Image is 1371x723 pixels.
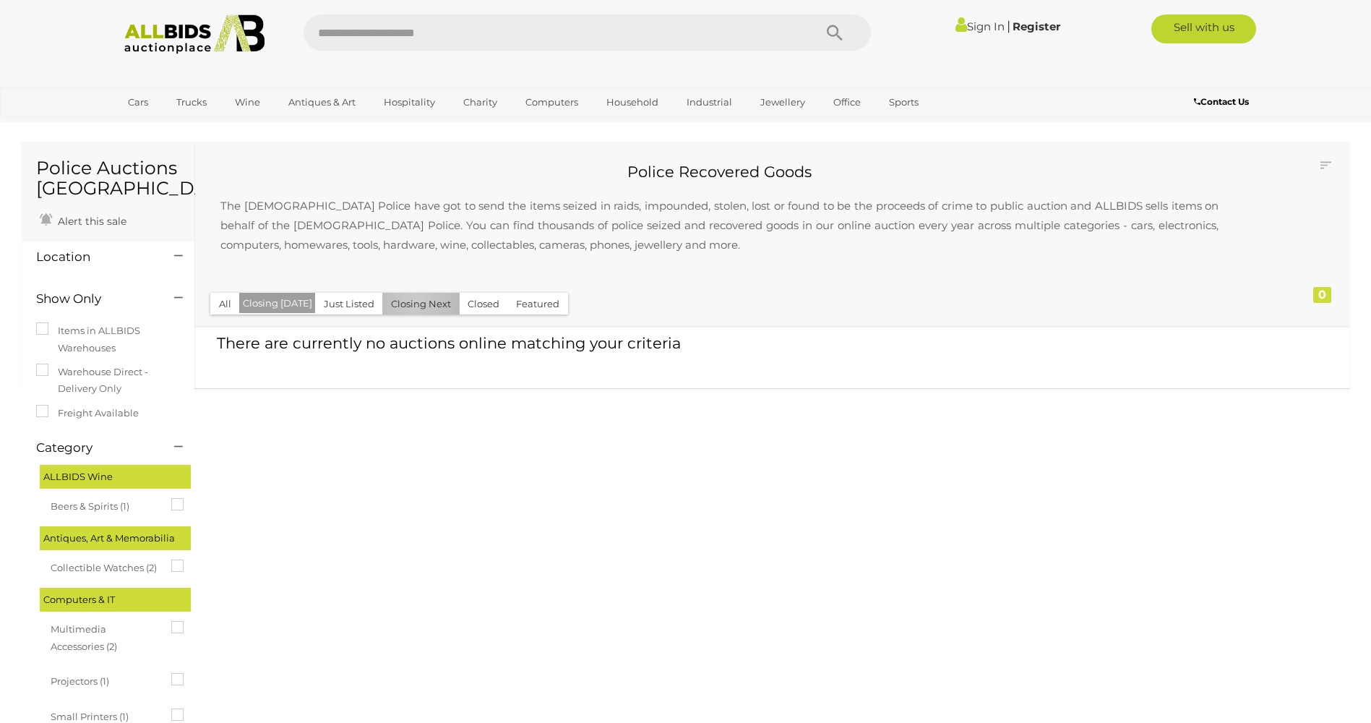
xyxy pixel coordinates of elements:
button: Closing [DATE] [239,293,316,314]
a: Antiques & Art [279,90,365,114]
label: Warehouse Direct - Delivery Only [36,364,180,398]
span: Alert this sale [54,215,126,228]
a: Charity [454,90,507,114]
div: ALLBIDS Wine [40,465,191,489]
div: Computers & IT [40,588,191,612]
h4: Show Only [36,292,152,306]
button: Featured [507,293,568,315]
div: Antiques, Art & Memorabilia [40,526,191,550]
button: Closed [459,293,508,315]
a: Sign In [955,20,1005,33]
a: Sell with us [1151,14,1256,43]
a: Household [597,90,668,114]
a: Industrial [677,90,742,114]
span: Beers & Spirits (1) [51,495,159,515]
h1: Police Auctions [GEOGRAPHIC_DATA] [36,158,180,198]
span: Multimedia Accessories (2) [51,617,159,655]
a: Office [824,90,870,114]
a: Contact Us [1194,94,1252,110]
span: Collectible Watches (2) [51,556,159,576]
a: Register [1013,20,1060,33]
a: Trucks [167,90,216,114]
span: | [1007,18,1010,34]
a: Sports [880,90,928,114]
p: The [DEMOGRAPHIC_DATA] Police have got to send the items seized in raids, impounded, stolen, lost... [206,181,1233,269]
a: Jewellery [751,90,815,114]
label: Items in ALLBIDS Warehouses [36,322,180,356]
a: Cars [119,90,158,114]
button: Closing Next [382,293,460,315]
label: Freight Available [36,405,139,422]
a: Wine [225,90,270,114]
button: Search [799,14,871,51]
a: [GEOGRAPHIC_DATA] [119,114,240,138]
a: Computers [516,90,588,114]
span: Projectors (1) [51,669,159,690]
button: Just Listed [315,293,383,315]
button: All [210,293,240,315]
a: Hospitality [374,90,444,114]
div: 0 [1313,287,1331,303]
h4: Location [36,250,152,264]
h4: Category [36,441,152,455]
img: Allbids.com.au [116,14,273,54]
span: There are currently no auctions online matching your criteria [217,334,681,352]
b: Contact Us [1194,96,1249,107]
h2: Police Recovered Goods [206,163,1233,180]
a: Alert this sale [36,209,130,231]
